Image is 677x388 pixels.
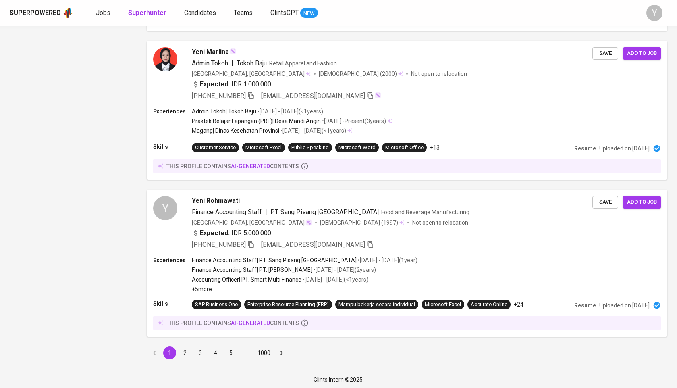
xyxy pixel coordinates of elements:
p: Resume [574,144,596,152]
button: Go to page 4 [209,346,222,359]
b: Superhunter [128,9,166,17]
p: • [DATE] - [DATE] ( <1 years ) [256,107,323,115]
span: Yeni Rohmawati [192,196,240,206]
p: this profile contains contents [166,319,299,327]
p: • [DATE] - [DATE] ( 2 years ) [312,266,376,274]
span: Tokoh Baju [237,59,267,67]
div: SAP Business One [195,301,238,309]
div: Accurate Online [471,301,507,309]
button: Add to job [623,196,661,209]
div: IDR 1.000.000 [192,79,271,89]
span: Save [596,198,614,207]
p: Finance Accounting Staff | PT. Sang Pisang [GEOGRAPHIC_DATA] [192,256,357,264]
span: Yeni Marlina [192,47,229,57]
button: Go to next page [275,346,288,359]
img: de6a00bd9a1b5a8a211c856c42d7ddf5.jpg [153,47,177,71]
div: Customer Service [195,144,236,152]
p: Magang | Dinas Kesehatan Provinsi [192,127,279,135]
span: NEW [300,9,318,17]
b: Expected: [200,228,230,238]
p: Experiences [153,256,192,264]
div: [GEOGRAPHIC_DATA], [GEOGRAPHIC_DATA] [192,70,311,78]
span: [EMAIL_ADDRESS][DOMAIN_NAME] [261,241,365,248]
a: Teams [234,8,254,18]
p: Not open to relocation [412,219,468,227]
p: Experiences [153,107,192,115]
span: [EMAIL_ADDRESS][DOMAIN_NAME] [261,92,365,100]
span: Jobs [96,9,110,17]
span: Food and Beverage Manufacturing [381,209,469,215]
span: [DEMOGRAPHIC_DATA] [319,70,380,78]
p: Praktek Belajar Lapangan (PBL) | Desa Mandi Angin [192,117,321,125]
span: Teams [234,9,253,17]
b: Expected: [200,79,230,89]
a: Yeni MarlinaAdmin Tokoh|Tokoh BajuRetail Apparel and Fashion[GEOGRAPHIC_DATA], [GEOGRAPHIC_DATA][... [147,41,667,180]
a: Superhunter [128,8,168,18]
span: Save [596,49,614,58]
div: IDR 5.000.000 [192,228,271,238]
span: | [265,207,267,217]
img: magic_wand.svg [230,48,236,54]
a: YYeni RohmawatiFinance Accounting Staff|PT. Sang Pisang [GEOGRAPHIC_DATA]Food and Beverage Manufa... [147,190,667,337]
div: Mampu bekerja secara individual [338,301,415,309]
span: Add to job [627,49,657,58]
nav: pagination navigation [147,346,289,359]
span: GlintsGPT [270,9,299,17]
span: [PHONE_NUMBER] [192,241,246,248]
p: Not open to relocation [411,70,467,78]
p: Uploaded on [DATE] [599,301,650,309]
span: Add to job [627,198,657,207]
div: (1997) [320,219,404,227]
div: [GEOGRAPHIC_DATA], [GEOGRAPHIC_DATA] [192,219,312,227]
span: | [231,58,233,68]
p: • [DATE] - [DATE] ( <1 years ) [301,275,368,284]
p: • [DATE] - [DATE] ( 1 year ) [357,256,417,264]
p: this profile contains contents [166,162,299,170]
button: page 1 [163,346,176,359]
img: magic_wand.svg [375,92,381,98]
button: Go to page 1000 [255,346,273,359]
div: Microsoft Excel [425,301,461,309]
div: Superpowered [10,8,61,18]
button: Go to page 5 [224,346,237,359]
button: Save [592,196,618,209]
p: Resume [574,301,596,309]
div: Microsoft Excel [245,144,282,152]
div: Enterprise Resource Planning (ERP) [247,301,329,309]
span: AI-generated [231,320,270,326]
p: +5 more ... [192,285,417,293]
p: +24 [514,300,523,309]
span: Candidates [184,9,216,17]
p: • [DATE] - Present ( 3 years ) [321,117,386,125]
span: Retail Apparel and Fashion [269,60,337,67]
div: Y [646,5,662,21]
p: Finance Accounting Staff | PT. [PERSON_NAME] [192,266,312,274]
button: Go to page 3 [194,346,207,359]
p: Admin Tokoh | Tokoh Baju [192,107,256,115]
div: Microsoft Word [338,144,376,152]
button: Go to page 2 [179,346,191,359]
img: app logo [62,7,73,19]
a: Jobs [96,8,112,18]
p: Accounting Officer | PT. Smart Multi Finance [192,275,301,284]
a: GlintsGPT NEW [270,8,318,18]
a: Superpoweredapp logo [10,7,73,19]
button: Save [592,47,618,60]
a: Candidates [184,8,218,18]
span: PT. Sang Pisang [GEOGRAPHIC_DATA] [270,208,379,216]
div: … [240,349,253,357]
div: Microsoft Office [385,144,424,152]
p: Uploaded on [DATE] [599,144,650,152]
div: (2000) [319,70,403,78]
span: [DEMOGRAPHIC_DATA] [320,219,381,227]
p: +13 [430,144,440,152]
span: AI-generated [231,163,270,169]
p: • [DATE] - [DATE] ( <1 years ) [279,127,346,135]
p: Skills [153,300,192,308]
span: Admin Tokoh [192,59,228,67]
span: Finance Accounting Staff [192,208,262,216]
button: Add to job [623,47,661,60]
img: magic_wand.svg [305,219,312,226]
span: [PHONE_NUMBER] [192,92,246,100]
div: Y [153,196,177,220]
